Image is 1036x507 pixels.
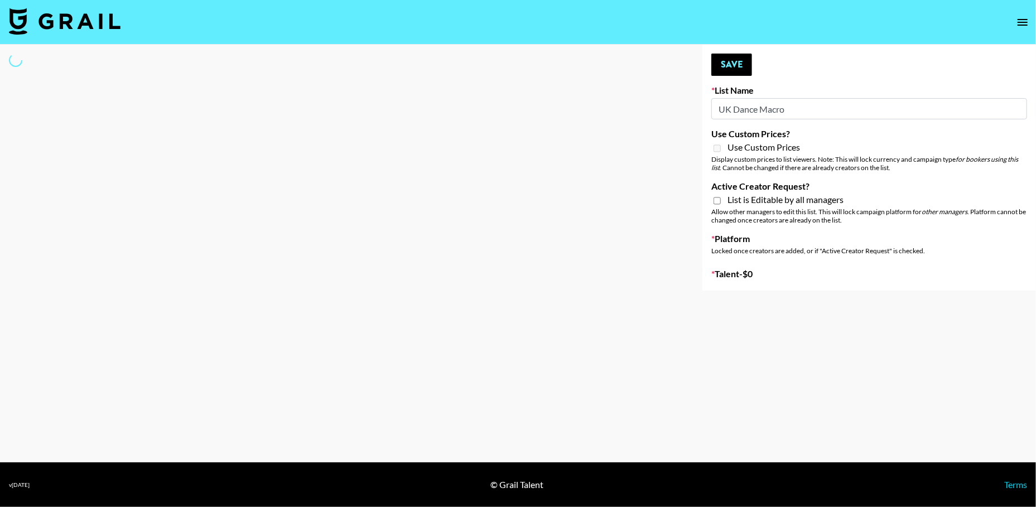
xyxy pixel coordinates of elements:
span: Use Custom Prices [727,142,800,153]
span: List is Editable by all managers [727,194,844,205]
div: Locked once creators are added, or if "Active Creator Request" is checked. [711,247,1027,255]
button: Save [711,54,752,76]
label: Active Creator Request? [711,181,1027,192]
label: Use Custom Prices? [711,128,1027,139]
label: Platform [711,233,1027,244]
button: open drawer [1011,11,1034,33]
img: Grail Talent [9,8,121,35]
em: other managers [922,207,967,216]
label: Talent - $ 0 [711,268,1027,279]
a: Terms [1004,479,1027,490]
div: © Grail Talent [490,479,543,490]
div: Allow other managers to edit this list. This will lock campaign platform for . Platform cannot be... [711,207,1027,224]
em: for bookers using this list [711,155,1018,172]
div: v [DATE] [9,481,30,489]
div: Display custom prices to list viewers. Note: This will lock currency and campaign type . Cannot b... [711,155,1027,172]
label: List Name [711,85,1027,96]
